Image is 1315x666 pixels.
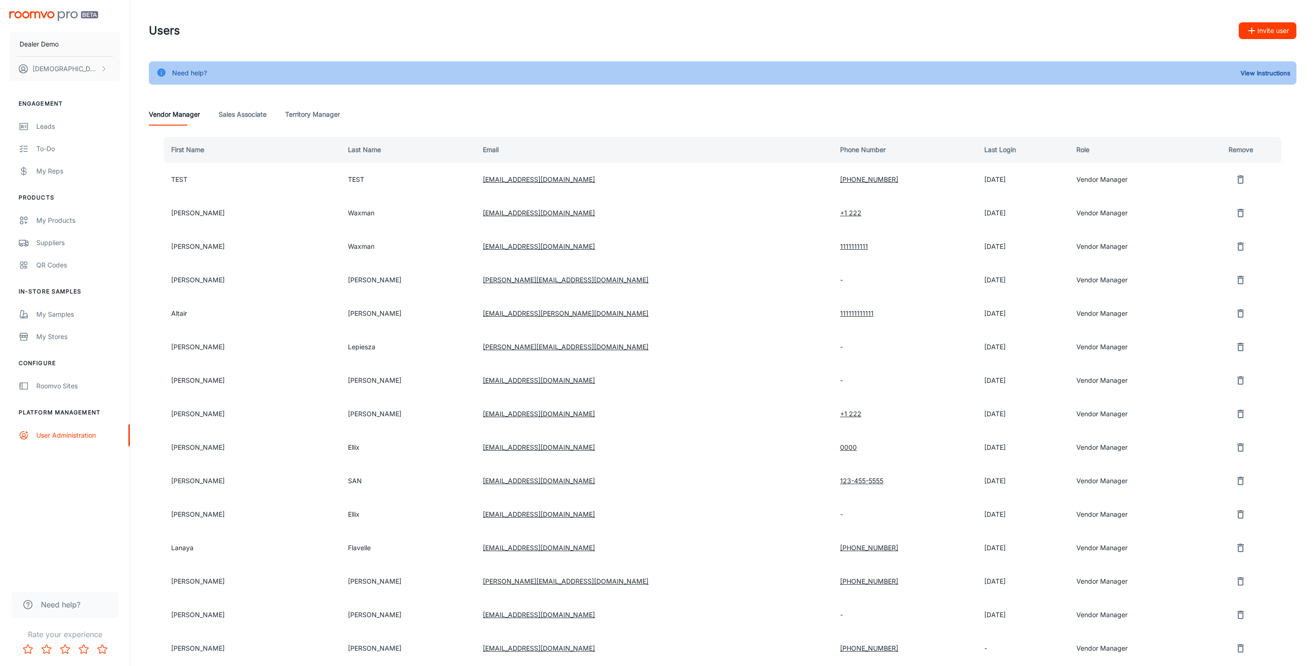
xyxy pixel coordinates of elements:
td: [DATE] [977,598,1069,632]
button: remove user [1231,472,1250,490]
td: [DATE] [977,565,1069,598]
a: [PERSON_NAME][EMAIL_ADDRESS][DOMAIN_NAME] [483,276,648,284]
td: [DATE] [977,397,1069,431]
td: [PERSON_NAME] [160,330,340,364]
p: [DEMOGRAPHIC_DATA] [PERSON_NAME] [33,64,98,74]
td: [PERSON_NAME] [340,598,476,632]
button: remove user [1231,237,1250,256]
th: Role [1069,137,1200,163]
th: Last Name [340,137,476,163]
button: Rate 1 star [19,640,37,659]
button: remove user [1231,606,1250,624]
a: [EMAIL_ADDRESS][PERSON_NAME][DOMAIN_NAME] [483,309,648,317]
div: Roomvo Sites [36,381,120,391]
td: [DATE] [977,431,1069,464]
td: [PERSON_NAME] [340,632,476,665]
a: [EMAIL_ADDRESS][DOMAIN_NAME] [483,376,595,384]
div: Need help? [172,64,207,82]
td: Vendor Manager [1069,431,1200,464]
button: Rate 5 star [93,640,112,659]
td: Vendor Manager [1069,230,1200,263]
p: Dealer Demo [20,39,59,49]
a: [EMAIL_ADDRESS][DOMAIN_NAME] [483,510,595,518]
td: - [833,364,977,397]
td: [DATE] [977,230,1069,263]
a: 0000 [840,443,857,451]
td: Vendor Manager [1069,565,1200,598]
td: Altair [160,297,340,330]
td: Vendor Manager [1069,498,1200,531]
a: [PERSON_NAME][EMAIL_ADDRESS][DOMAIN_NAME] [483,343,648,351]
td: [PERSON_NAME] [340,565,476,598]
td: [PERSON_NAME] [160,565,340,598]
div: Leads [36,121,120,132]
td: Vendor Manager [1069,464,1200,498]
td: - [833,330,977,364]
td: [PERSON_NAME] [340,297,476,330]
td: Vendor Manager [1069,330,1200,364]
td: Flavelle [340,531,476,565]
td: Vendor Manager [1069,297,1200,330]
th: Remove [1200,137,1285,163]
td: [PERSON_NAME] [160,632,340,665]
a: [EMAIL_ADDRESS][DOMAIN_NAME] [483,443,595,451]
img: Roomvo PRO Beta [9,11,98,21]
p: Rate your experience [7,629,122,640]
td: TEST [160,163,340,196]
th: First Name [160,137,340,163]
div: My Stores [36,332,120,342]
a: [EMAIL_ADDRESS][DOMAIN_NAME] [483,209,595,217]
button: remove user [1231,271,1250,289]
span: Need help? [41,599,80,610]
a: [EMAIL_ADDRESS][DOMAIN_NAME] [483,175,595,183]
td: [DATE] [977,364,1069,397]
td: - [977,632,1069,665]
td: [DATE] [977,531,1069,565]
th: Phone Number [833,137,977,163]
td: [PERSON_NAME] [160,498,340,531]
td: [PERSON_NAME] [160,230,340,263]
button: remove user [1231,338,1250,356]
td: Ellix [340,498,476,531]
td: SAN [340,464,476,498]
td: Vendor Manager [1069,531,1200,565]
a: [PHONE_NUMBER] [840,544,898,552]
div: User Administration [36,430,120,440]
td: [DATE] [977,498,1069,531]
button: View Instructions [1238,66,1293,80]
button: remove user [1231,639,1250,658]
a: [EMAIL_ADDRESS][DOMAIN_NAME] [483,644,595,652]
div: My Reps [36,166,120,176]
a: +1 222 [840,410,861,418]
a: [PHONE_NUMBER] [840,644,898,652]
button: remove user [1231,304,1250,323]
td: Waxman [340,196,476,230]
td: [DATE] [977,163,1069,196]
button: remove user [1231,371,1250,390]
button: remove user [1231,505,1250,524]
td: [PERSON_NAME] [340,364,476,397]
td: - [833,263,977,297]
a: [EMAIL_ADDRESS][DOMAIN_NAME] [483,410,595,418]
td: [PERSON_NAME] [160,263,340,297]
td: Vendor Manager [1069,632,1200,665]
div: QR Codes [36,260,120,270]
button: Rate 2 star [37,640,56,659]
a: [PERSON_NAME][EMAIL_ADDRESS][DOMAIN_NAME] [483,577,648,585]
button: remove user [1231,204,1250,222]
button: remove user [1231,438,1250,457]
td: [PERSON_NAME] [160,598,340,632]
button: Dealer Demo [9,32,120,56]
td: [PERSON_NAME] [340,397,476,431]
td: Ellix [340,431,476,464]
button: remove user [1231,170,1250,189]
td: Vendor Manager [1069,263,1200,297]
th: Last Login [977,137,1069,163]
td: [DATE] [977,330,1069,364]
td: - [833,598,977,632]
a: 123-455-5555 [840,477,883,485]
a: Sales Associate [219,103,267,126]
button: Rate 3 star [56,640,74,659]
h1: Users [149,22,180,39]
button: remove user [1231,572,1250,591]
